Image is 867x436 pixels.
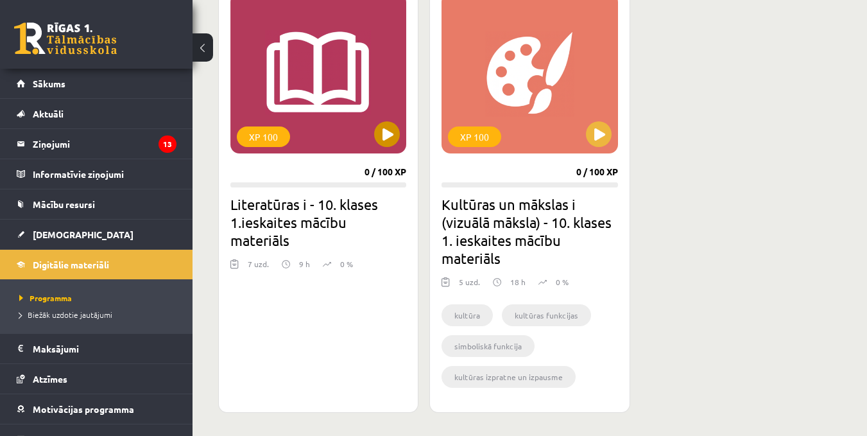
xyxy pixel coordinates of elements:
[502,304,591,326] li: kultūras funkcijas
[19,309,180,320] a: Biežāk uzdotie jautājumi
[230,195,406,249] h2: Literatūras i - 10. klases 1.ieskaites mācību materiāls
[33,198,95,210] span: Mācību resursi
[14,22,117,55] a: Rīgas 1. Tālmācības vidusskola
[33,259,109,270] span: Digitālie materiāli
[33,129,176,159] legend: Ziņojumi
[556,276,569,288] p: 0 %
[19,310,112,320] span: Biežāk uzdotie jautājumi
[17,250,176,279] a: Digitālie materiāli
[442,304,493,326] li: kultūra
[33,373,67,385] span: Atzīmes
[17,334,176,363] a: Maksājumi
[17,129,176,159] a: Ziņojumi13
[33,334,176,363] legend: Maksājumi
[17,99,176,128] a: Aktuāli
[17,394,176,424] a: Motivācijas programma
[17,159,176,189] a: Informatīvie ziņojumi
[510,276,526,288] p: 18 h
[33,159,176,189] legend: Informatīvie ziņojumi
[248,258,269,277] div: 7 uzd.
[459,276,480,295] div: 5 uzd.
[442,335,535,357] li: simboliskā funkcija
[33,403,134,415] span: Motivācijas programma
[17,220,176,249] a: [DEMOGRAPHIC_DATA]
[33,78,65,89] span: Sākums
[33,108,64,119] span: Aktuāli
[19,292,180,304] a: Programma
[19,293,72,303] span: Programma
[448,126,501,147] div: XP 100
[442,195,617,267] h2: Kultūras un mākslas i (vizuālā māksla) - 10. klases 1. ieskaites mācību materiāls
[442,366,576,388] li: kultūras izpratne un izpausme
[299,258,310,270] p: 9 h
[17,69,176,98] a: Sākums
[17,364,176,394] a: Atzīmes
[33,229,133,240] span: [DEMOGRAPHIC_DATA]
[340,258,353,270] p: 0 %
[17,189,176,219] a: Mācību resursi
[237,126,290,147] div: XP 100
[159,135,176,153] i: 13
